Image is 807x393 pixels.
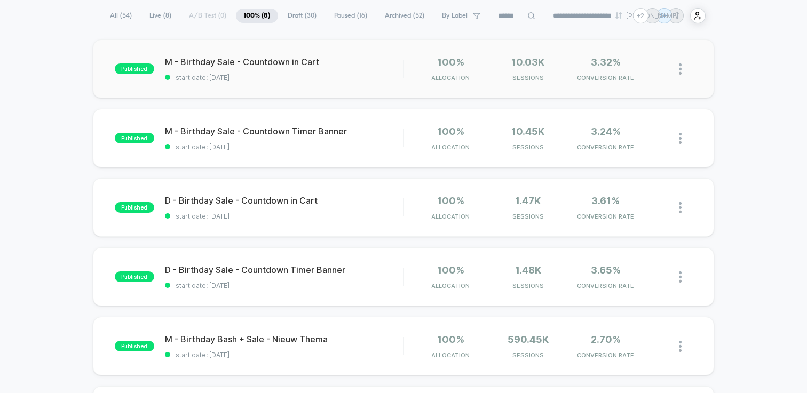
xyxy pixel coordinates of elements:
span: start date: [DATE] [165,143,403,151]
span: Archived ( 52 ) [377,9,432,23]
span: start date: [DATE] [165,74,403,82]
span: start date: [DATE] [165,212,403,220]
img: close [679,133,682,144]
p: [PERSON_NAME] [626,12,678,20]
span: start date: [DATE] [165,351,403,359]
span: Allocation [431,282,470,290]
span: 100% [437,334,464,345]
span: 10.03k [511,57,544,68]
span: 100% ( 8 ) [236,9,278,23]
span: 590.45k [508,334,549,345]
span: published [115,133,154,143]
div: + 2 [633,8,648,23]
span: Allocation [431,143,470,151]
span: Live ( 8 ) [141,9,179,23]
span: 10.45k [511,126,544,137]
span: Paused ( 16 ) [326,9,375,23]
span: Allocation [431,351,470,359]
span: Sessions [492,143,564,151]
img: end [615,12,622,19]
span: published [115,63,154,74]
img: close [679,271,682,283]
span: CONVERSION RATE [569,282,642,290]
span: CONVERSION RATE [569,351,642,359]
span: 3.32% [591,57,621,68]
span: M - Birthday Bash + Sale - Nieuw Thema [165,334,403,344]
span: 100% [437,57,464,68]
span: published [115,202,154,213]
span: 1.48k [515,264,541,276]
span: Sessions [492,74,564,82]
span: M - Birthday Sale - Countdown in Cart [165,57,403,67]
span: All ( 54 ) [102,9,140,23]
span: By Label [442,12,468,20]
span: 100% [437,195,464,206]
span: 3.65% [591,264,621,276]
span: Sessions [492,282,564,290]
span: Allocation [431,213,470,220]
span: D - Birthday Sale - Countdown Timer Banner [165,264,403,275]
span: M - Birthday Sale - Countdown Timer Banner [165,126,403,137]
span: CONVERSION RATE [569,213,642,220]
span: Sessions [492,351,564,359]
span: 3.24% [591,126,621,137]
span: Draft ( 30 ) [280,9,325,23]
span: 2.70% [591,334,621,345]
span: Allocation [431,74,470,82]
img: close [679,63,682,75]
span: D - Birthday Sale - Countdown in Cart [165,195,403,206]
span: 1.47k [515,195,541,206]
span: published [115,271,154,282]
span: 3.61% [591,195,620,206]
span: CONVERSION RATE [569,143,642,151]
span: published [115,341,154,351]
img: close [679,202,682,213]
img: close [679,341,682,352]
span: 100% [437,126,464,137]
span: CONVERSION RATE [569,74,642,82]
span: Sessions [492,213,564,220]
span: 100% [437,264,464,276]
span: start date: [DATE] [165,282,403,290]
